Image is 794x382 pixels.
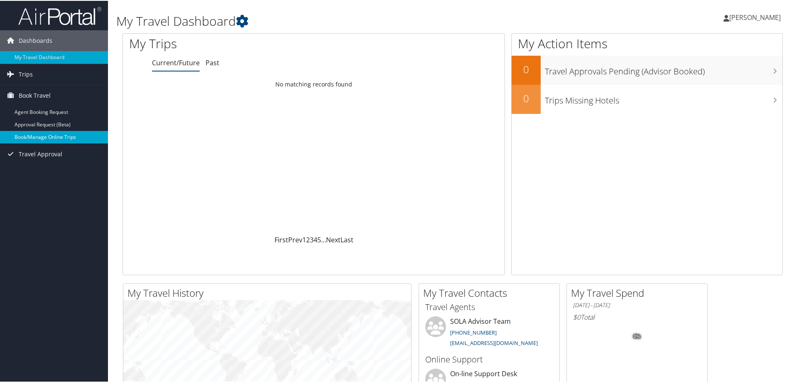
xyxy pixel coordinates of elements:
[634,333,640,338] tspan: 0%
[274,234,288,244] a: First
[129,34,339,52] h1: My Trips
[512,62,541,76] h2: 0
[571,285,707,299] h2: My Travel Spend
[512,84,782,113] a: 0Trips Missing Hotels
[545,61,782,76] h3: Travel Approvals Pending (Advisor Booked)
[206,57,219,67] a: Past
[425,301,553,312] h3: Travel Agents
[450,338,538,346] a: [EMAIL_ADDRESS][DOMAIN_NAME]
[321,234,326,244] span: …
[573,312,581,321] span: $0
[19,143,62,164] span: Travel Approval
[421,315,557,350] li: SOLA Advisor Team
[317,234,321,244] a: 5
[19,30,52,50] span: Dashboards
[18,5,101,25] img: airportal-logo.png
[723,4,789,29] a: [PERSON_NAME]
[302,234,306,244] a: 1
[512,91,541,105] h2: 0
[314,234,317,244] a: 4
[123,76,505,91] td: No matching records found
[512,34,782,52] h1: My Action Items
[288,234,302,244] a: Prev
[573,301,701,308] h6: [DATE] - [DATE]
[425,353,553,365] h3: Online Support
[19,84,51,105] span: Book Travel
[423,285,559,299] h2: My Travel Contacts
[450,328,497,335] a: [PHONE_NUMBER]
[729,12,781,21] span: [PERSON_NAME]
[512,55,782,84] a: 0Travel Approvals Pending (Advisor Booked)
[310,234,314,244] a: 3
[19,63,33,84] span: Trips
[127,285,411,299] h2: My Travel History
[152,57,200,67] a: Current/Future
[116,12,565,29] h1: My Travel Dashboard
[545,90,782,106] h3: Trips Missing Hotels
[573,312,701,321] h6: Total
[306,234,310,244] a: 2
[326,234,341,244] a: Next
[341,234,353,244] a: Last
